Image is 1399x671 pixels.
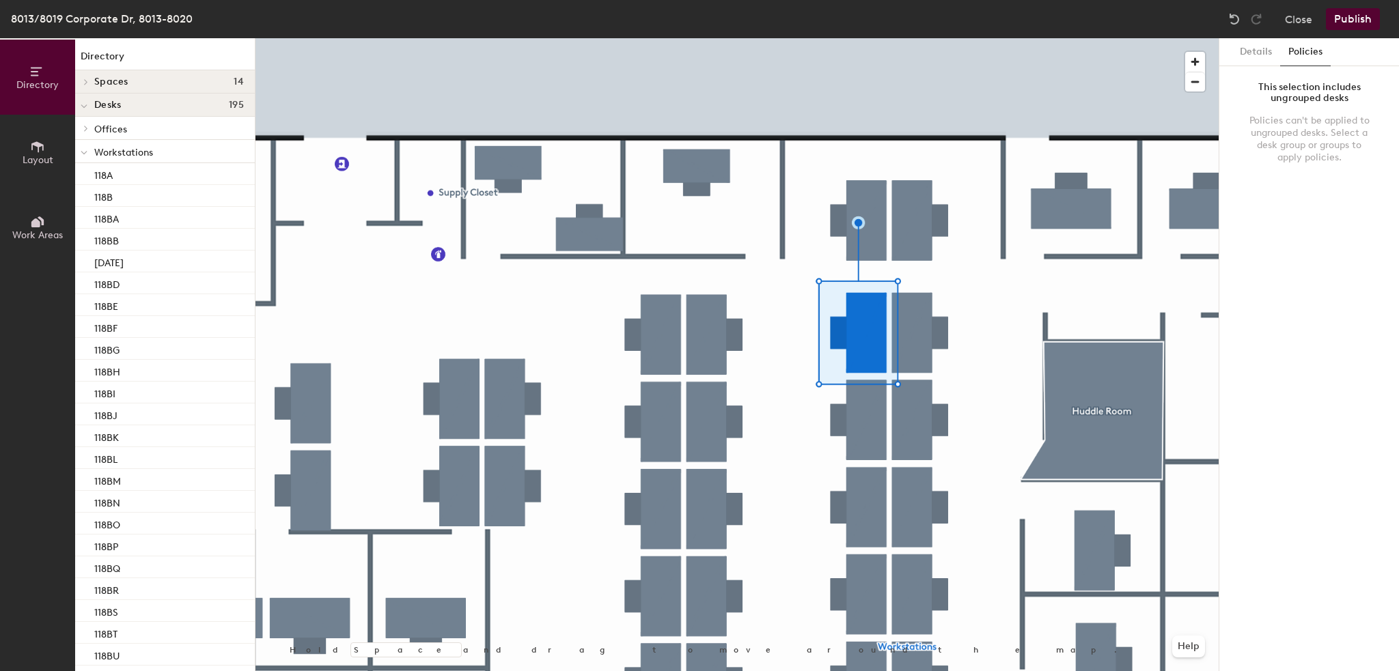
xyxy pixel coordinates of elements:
p: 118BH [94,362,120,378]
p: 118BO [94,515,120,531]
p: 118BE [94,297,118,313]
p: 118BQ [94,559,120,575]
p: 118BN [94,494,120,509]
p: [DATE] [94,253,124,269]
button: Details [1232,38,1280,66]
h1: Directory [75,49,255,70]
p: 118BA [94,210,119,225]
p: 118BG [94,341,120,356]
button: Publish [1326,8,1380,30]
span: 195 [229,100,244,111]
p: 118BD [94,275,120,291]
p: 118BJ [94,406,117,422]
img: Redo [1249,12,1263,26]
span: Work Areas [12,229,63,241]
p: 118BR [94,581,119,597]
img: Undo [1228,12,1241,26]
p: 118BB [94,231,119,247]
button: Policies [1280,38,1331,66]
button: Help [1172,636,1205,657]
div: Policies can't be applied to ungrouped desks. Select a desk group or groups to apply policies. [1247,115,1372,164]
div: This selection includes ungrouped desks [1247,82,1372,104]
p: 118BS [94,603,118,618]
span: Offices [94,124,127,135]
p: 118BF [94,319,117,334]
span: Workstations [94,147,153,158]
p: 118A [94,166,113,182]
p: 118BM [94,472,121,487]
p: 118B [94,188,113,203]
div: 8013/8019 Corporate Dr, 8013-8020 [11,10,193,27]
span: 14 [234,76,244,87]
p: 118BI [94,384,115,400]
span: Directory [16,79,59,91]
span: Layout [23,154,53,166]
p: 118BP [94,537,118,553]
button: Close [1285,8,1312,30]
span: Spaces [94,76,128,87]
span: Desks [94,100,121,111]
p: 118BU [94,646,120,662]
p: 118BL [94,450,117,466]
p: 118BT [94,625,117,640]
p: 118BK [94,428,119,444]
